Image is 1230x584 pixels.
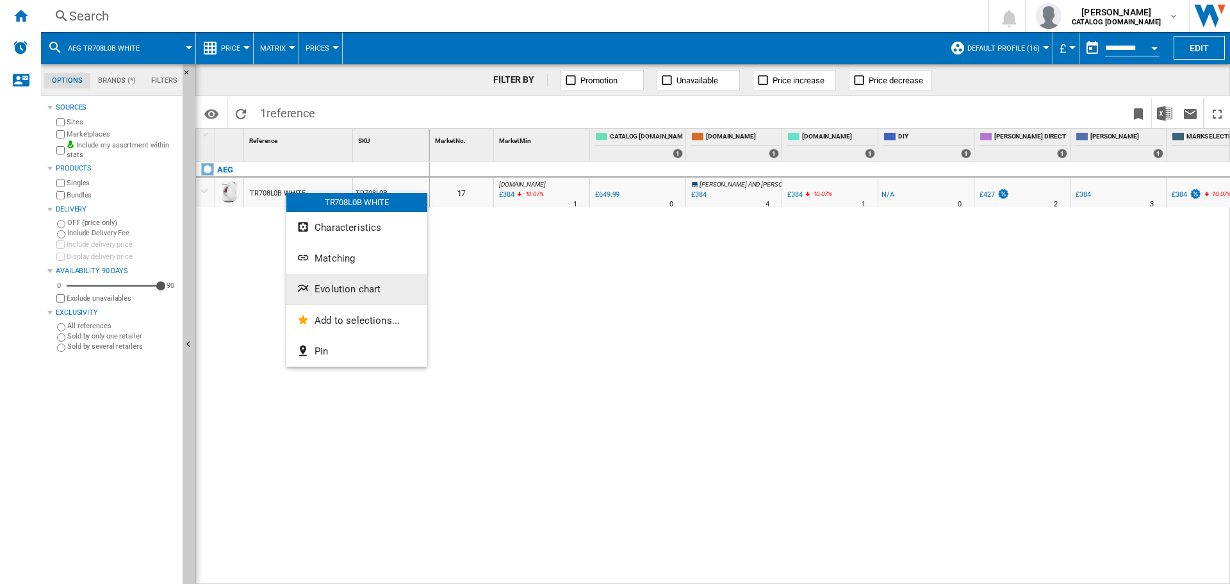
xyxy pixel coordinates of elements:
span: Characteristics [315,222,381,233]
span: Add to selections... [315,315,400,326]
button: Characteristics [286,212,427,243]
button: Pin... [286,336,427,367]
div: TR708L0B WHITE [286,193,427,212]
span: Matching [315,253,355,264]
span: Evolution chart [315,283,381,295]
span: Pin [315,346,328,357]
button: Add to selections... [286,305,427,336]
button: Evolution chart [286,274,427,305]
button: Matching [286,243,427,274]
